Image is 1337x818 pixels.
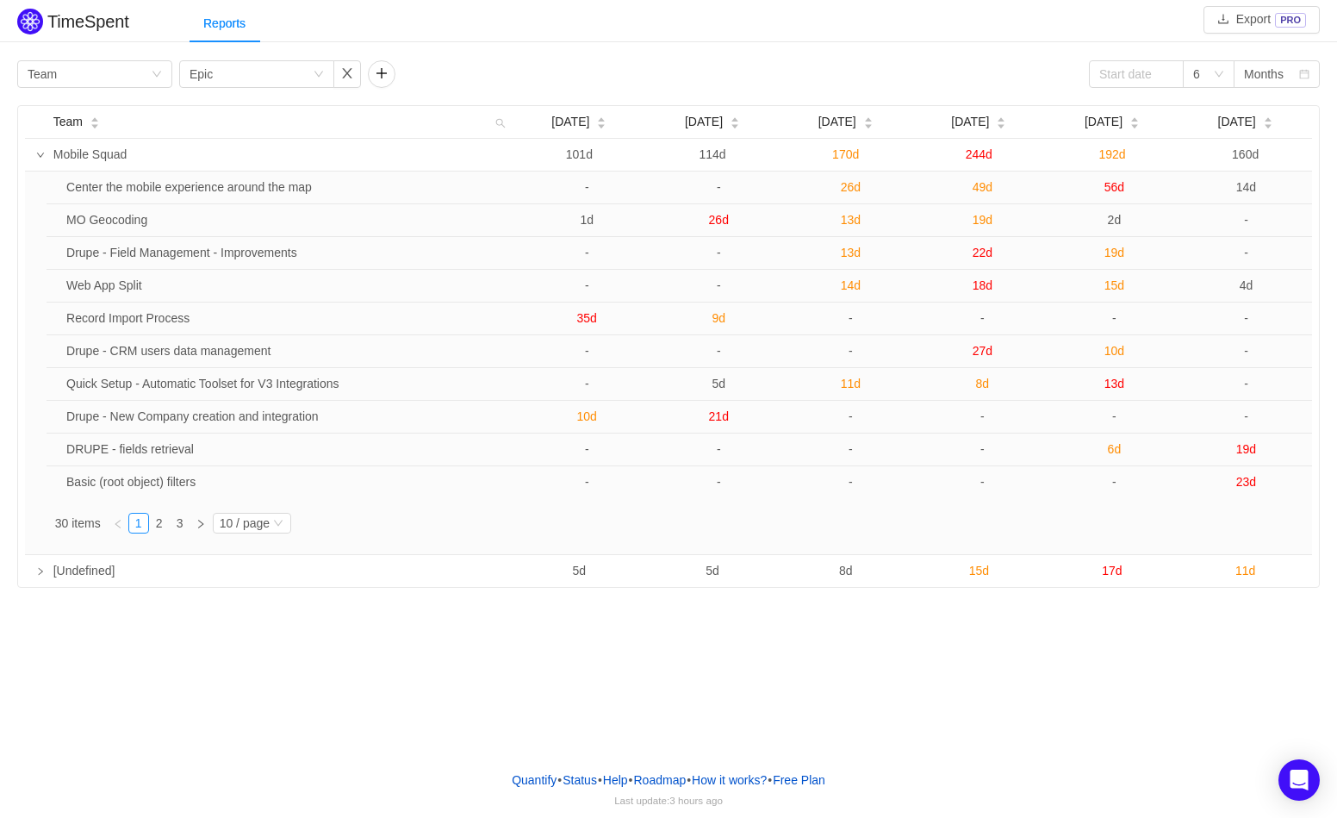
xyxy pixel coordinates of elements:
[190,513,211,534] li: Next Page
[129,514,148,533] a: 1
[731,122,740,127] i: icon: caret-down
[59,172,521,204] td: Center the mobile experience around the map
[832,147,859,161] span: 170d
[368,60,395,88] button: icon: plus
[577,311,597,325] span: 35d
[59,237,521,270] td: Drupe - Field Management - Improvements
[557,773,562,787] span: •
[220,514,270,533] div: 10 / page
[1240,278,1253,292] span: 4d
[585,344,589,358] span: -
[717,278,721,292] span: -
[36,567,45,576] i: icon: right
[551,113,589,131] span: [DATE]
[841,278,861,292] span: 14d
[997,116,1006,121] i: icon: caret-up
[1104,377,1124,390] span: 13d
[996,115,1006,127] div: Sort
[730,115,740,127] div: Sort
[709,409,729,423] span: 21d
[28,61,57,87] div: Team
[841,213,861,227] span: 13d
[1299,69,1309,81] i: icon: calendar
[1263,116,1272,121] i: icon: caret-up
[47,139,513,172] td: Mobile Squad
[699,147,725,161] span: 114d
[997,122,1006,127] i: icon: caret-down
[731,116,740,121] i: icon: caret-up
[849,311,853,325] span: -
[585,377,589,390] span: -
[1112,475,1116,489] span: -
[90,116,99,121] i: icon: caret-up
[973,246,992,259] span: 22d
[333,60,361,88] button: icon: close
[717,344,721,358] span: -
[598,773,602,787] span: •
[585,278,589,292] span: -
[108,513,128,534] li: Previous Page
[980,442,985,456] span: -
[90,115,100,127] div: Sort
[585,442,589,456] span: -
[53,113,83,131] span: Team
[1236,180,1256,194] span: 14d
[190,61,213,87] div: Epic
[59,466,521,498] td: Basic (root object) filters
[171,514,190,533] a: 3
[17,9,43,34] img: Quantify logo
[1130,122,1140,127] i: icon: caret-down
[973,213,992,227] span: 19d
[566,147,593,161] span: 101d
[1278,759,1320,801] div: Open Intercom Messenger
[818,113,856,131] span: [DATE]
[768,773,772,787] span: •
[863,116,873,121] i: icon: caret-up
[1098,147,1125,161] span: 192d
[196,519,206,529] i: icon: right
[562,767,598,793] a: Status
[1263,115,1273,127] div: Sort
[685,113,723,131] span: [DATE]
[980,409,985,423] span: -
[1244,213,1248,227] span: -
[314,69,324,81] i: icon: down
[1244,246,1248,259] span: -
[59,270,521,303] td: Web App Split
[585,246,589,259] span: -
[1108,213,1122,227] span: 2d
[1214,69,1224,81] i: icon: down
[488,106,513,138] i: icon: search
[59,335,521,368] td: Drupe - CRM users data management
[1112,311,1116,325] span: -
[170,513,190,534] li: 3
[597,122,606,127] i: icon: caret-down
[691,767,768,793] button: How it works?
[1085,113,1122,131] span: [DATE]
[597,116,606,121] i: icon: caret-up
[1218,113,1256,131] span: [DATE]
[150,514,169,533] a: 2
[1102,564,1122,578] span: 17d
[1236,442,1256,456] span: 19d
[969,564,989,578] span: 15d
[511,767,557,793] a: Quantify
[47,12,129,31] h2: TimeSpent
[951,113,989,131] span: [DATE]
[841,180,861,194] span: 26d
[36,151,45,159] i: icon: down
[1193,61,1200,87] div: 6
[669,795,723,806] span: 3 hours ago
[966,147,992,161] span: 244d
[614,795,723,806] span: Last update:
[59,204,521,237] td: MO Geocoding
[1089,60,1184,88] input: Start date
[1263,122,1272,127] i: icon: caret-down
[1129,115,1140,127] div: Sort
[1236,475,1256,489] span: 23d
[585,475,589,489] span: -
[973,278,992,292] span: 18d
[113,519,123,529] i: icon: left
[1244,377,1248,390] span: -
[1104,246,1124,259] span: 19d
